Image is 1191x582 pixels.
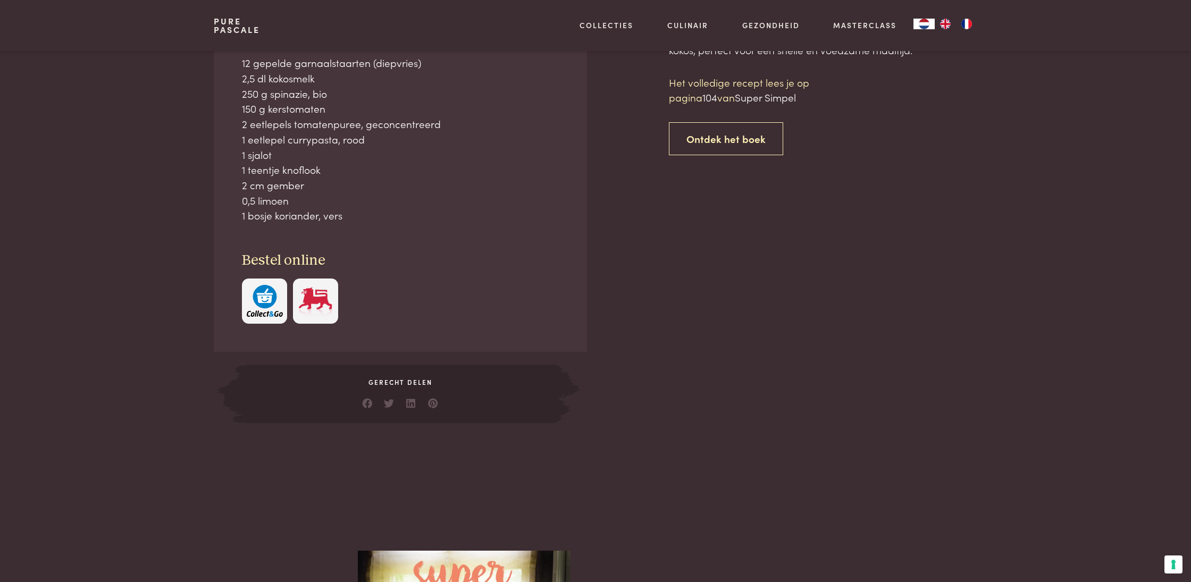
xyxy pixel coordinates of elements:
[702,90,717,104] span: 104
[297,285,333,317] img: Delhaize
[580,20,633,31] a: Collecties
[242,178,559,193] div: 2 cm gember
[956,19,977,29] a: FR
[913,19,977,29] aside: Language selected: Nederlands
[935,19,977,29] ul: Language list
[242,193,559,208] div: 0,5 limoen
[669,75,850,105] p: Het volledige recept lees je op pagina van
[242,208,559,223] div: 1 bosje koriander, vers
[913,19,935,29] div: Language
[247,377,554,387] span: Gerecht delen
[242,101,559,116] div: 150 g kerstomaten
[833,20,896,31] a: Masterclass
[1164,555,1182,573] button: Uw voorkeuren voor toestemming voor trackingtechnologieën
[742,20,800,31] a: Gezondheid
[242,71,559,86] div: 2,5 dl kokosmelk
[667,20,708,31] a: Culinair
[247,285,283,317] img: c308188babc36a3a401bcb5cb7e020f4d5ab42f7cacd8327e500463a43eeb86c.svg
[935,19,956,29] a: EN
[242,116,559,132] div: 2 eetlepels tomatenpuree, geconcentreerd
[242,86,559,102] div: 250 g spinazie, bio
[214,17,260,34] a: PurePascale
[242,132,559,147] div: 1 eetlepel currypasta, rood
[669,122,783,156] a: Ontdek het boek
[242,251,559,270] h3: Bestel online
[735,90,796,104] span: Super Simpel
[913,19,935,29] a: NL
[242,147,559,163] div: 1 sjalot
[242,55,559,71] div: 12 gepelde garnaalstaarten (diepvries)
[242,162,559,178] div: 1 teentje knoflook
